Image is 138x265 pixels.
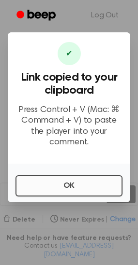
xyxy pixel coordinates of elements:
[15,71,123,97] h3: Link copied to your clipboard
[10,6,64,25] a: Beep
[58,42,81,65] div: ✔
[15,105,123,148] p: Press Control + V (Mac: ⌘ Command + V) to paste the player into your comment.
[81,4,128,27] a: Log Out
[15,175,123,196] button: OK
